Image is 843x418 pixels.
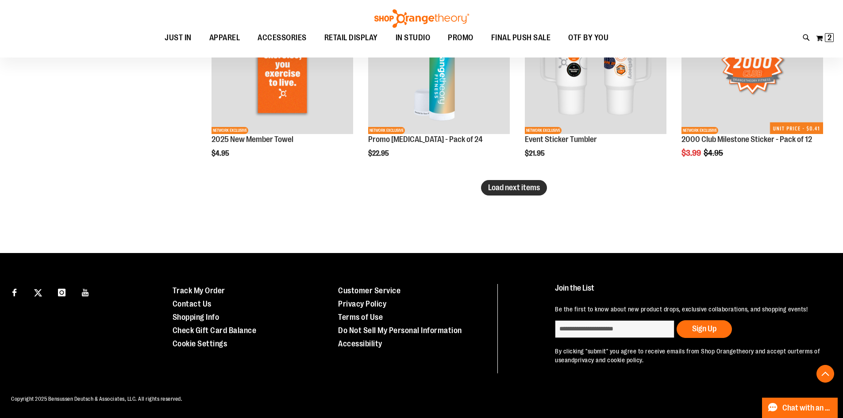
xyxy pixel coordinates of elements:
[212,135,293,144] a: 2025 New Member Towel
[34,289,42,297] img: Twitter
[482,28,560,48] a: FINAL PUSH SALE
[173,286,225,295] a: Track My Order
[249,28,316,48] a: ACCESSORIES
[373,9,470,28] img: Shop Orangetheory
[209,28,240,48] span: APPAREL
[677,320,732,338] button: Sign Up
[316,28,387,48] a: RETAIL DISPLAY
[173,339,227,348] a: Cookie Settings
[338,286,400,295] a: Customer Service
[692,324,716,333] span: Sign Up
[173,313,219,322] a: Shopping Info
[156,28,200,48] a: JUST IN
[555,320,674,338] input: enter email
[782,404,832,412] span: Chat with an Expert
[338,313,383,322] a: Terms of Use
[555,284,823,300] h4: Join the List
[448,28,473,48] span: PROMO
[31,284,46,299] a: Visit our X page
[173,299,212,308] a: Contact Us
[368,127,405,134] span: NETWORK EXCLUSIVE
[568,28,608,48] span: OTF BY YOU
[54,284,69,299] a: Visit our Instagram page
[525,135,597,144] a: Event Sticker Tumbler
[338,339,382,348] a: Accessibility
[525,150,546,157] span: $21.95
[173,326,257,335] a: Check Gift Card Balance
[165,28,192,48] span: JUST IN
[212,150,231,157] span: $4.95
[762,398,838,418] button: Chat with an Expert
[368,135,483,144] a: Promo [MEDICAL_DATA] - Pack of 24
[439,28,482,48] a: PROMO
[488,183,540,192] span: Load next items
[525,127,562,134] span: NETWORK EXCLUSIVE
[396,28,431,48] span: IN STUDIO
[200,28,249,48] a: APPAREL
[258,28,307,48] span: ACCESSORIES
[368,150,390,157] span: $22.95
[555,348,820,364] a: terms of use
[491,28,551,48] span: FINAL PUSH SALE
[481,180,547,196] button: Load next items
[704,149,724,157] span: $4.95
[555,305,823,314] p: Be the first to know about new product drops, exclusive collaborations, and shopping events!
[681,127,718,134] span: NETWORK EXCLUSIVE
[387,28,439,48] a: IN STUDIO
[574,357,643,364] a: privacy and cookie policy.
[681,149,702,157] span: $3.99
[212,127,248,134] span: NETWORK EXCLUSIVE
[559,28,617,48] a: OTF BY YOU
[816,365,834,383] button: Back To Top
[338,326,462,335] a: Do Not Sell My Personal Information
[555,347,823,364] p: By clicking "submit" you agree to receive emails from Shop Orangetheory and accept our and
[681,135,812,144] a: 2000 Club Milestone Sticker - Pack of 12
[11,396,182,402] span: Copyright 2025 Bensussen Deutsch & Associates, LLC. All rights reserved.
[7,284,22,299] a: Visit our Facebook page
[324,28,378,48] span: RETAIL DISPLAY
[828,33,831,42] span: 2
[78,284,93,299] a: Visit our Youtube page
[338,299,386,308] a: Privacy Policy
